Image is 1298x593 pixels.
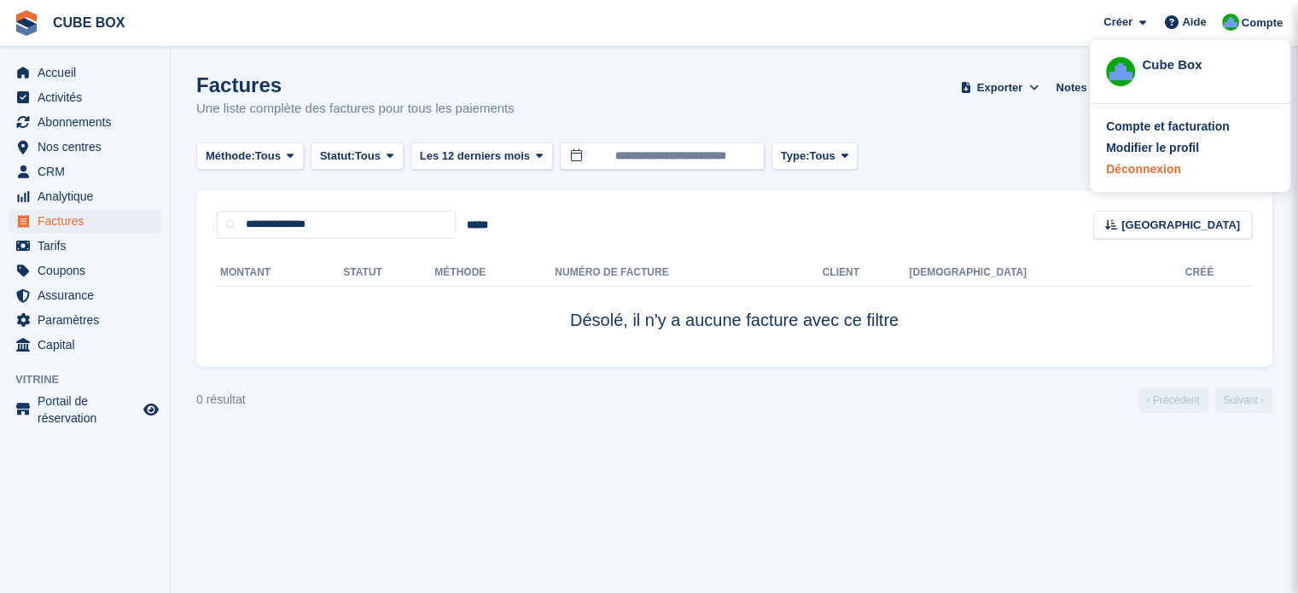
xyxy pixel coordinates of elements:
[1049,73,1143,102] a: Notes de crédit
[957,73,1042,102] button: Exporter
[9,333,161,357] a: menu
[781,148,810,165] span: Type:
[1106,139,1199,157] div: Modifier le profil
[38,234,140,258] span: Tarifs
[1106,160,1274,178] a: Déconnexion
[38,259,140,282] span: Coupons
[196,391,246,409] div: 0 résultat
[38,110,140,134] span: Abonnements
[38,85,140,109] span: Activités
[46,9,131,37] a: CUBE BOX
[9,85,161,109] a: menu
[9,61,161,84] a: menu
[255,148,281,165] span: Tous
[1182,14,1206,31] span: Aide
[1185,259,1252,287] th: Créé
[38,184,140,208] span: Analytique
[196,99,515,119] p: Une liste complète des factures pour tous les paiements
[1222,14,1239,31] img: Cube Box
[196,142,304,171] button: Méthode: Tous
[38,160,140,183] span: CRM
[9,283,161,307] a: menu
[9,209,161,233] a: menu
[217,259,343,287] th: Montant
[909,259,1184,287] th: [DEMOGRAPHIC_DATA]
[38,61,140,84] span: Accueil
[9,234,161,258] a: menu
[555,259,822,287] th: Numéro de facture
[570,311,899,329] span: Désolé, il n'y a aucune facture avec ce filtre
[1138,387,1208,413] a: Précédent
[206,148,255,165] span: Méthode:
[355,148,381,165] span: Tous
[38,283,140,307] span: Assurance
[1142,55,1274,71] div: Cube Box
[420,148,530,165] span: Les 12 derniers mois
[1106,118,1230,136] div: Compte et facturation
[38,135,140,159] span: Nos centres
[1135,387,1276,413] nav: Page
[9,308,161,332] a: menu
[9,184,161,208] a: menu
[38,209,140,233] span: Factures
[141,399,161,420] a: Boutique d'aperçu
[434,259,555,287] th: Méthode
[15,371,170,388] span: Vitrine
[1106,139,1274,157] a: Modifier le profil
[196,73,515,96] h1: Factures
[1106,118,1274,136] a: Compte et facturation
[343,259,434,287] th: Statut
[38,308,140,332] span: Paramètres
[1106,57,1135,86] img: Cube Box
[977,79,1022,96] span: Exporter
[823,259,910,287] th: Client
[38,333,140,357] span: Capital
[311,142,404,171] button: Statut: Tous
[1106,160,1181,178] div: Déconnexion
[1242,15,1283,32] span: Compte
[771,142,859,171] button: Type: Tous
[320,148,355,165] span: Statut:
[9,160,161,183] a: menu
[1103,14,1132,31] span: Créer
[9,259,161,282] a: menu
[38,392,140,427] span: Portail de réservation
[809,148,835,165] span: Tous
[9,110,161,134] a: menu
[1215,387,1272,413] a: Suivant
[410,142,553,171] button: Les 12 derniers mois
[1121,217,1240,234] span: [GEOGRAPHIC_DATA]
[14,10,39,36] img: stora-icon-8386f47178a22dfd0bd8f6a31ec36ba5ce8667c1dd55bd0f319d3a0aa187defe.svg
[9,392,161,427] a: menu
[9,135,161,159] a: menu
